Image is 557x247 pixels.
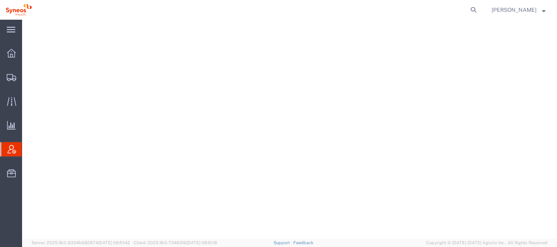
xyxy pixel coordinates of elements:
[492,6,537,14] span: Julie Ryan
[186,240,217,245] span: [DATE] 08:10:16
[491,5,546,15] button: [PERSON_NAME]
[32,240,130,245] span: Server: 2025.18.0-9334b682874
[274,240,293,245] a: Support
[134,240,217,245] span: Client: 2025.18.0-7346316
[22,20,557,239] iframe: FS Legacy Container
[293,240,313,245] a: Feedback
[426,240,548,246] span: Copyright © [DATE]-[DATE] Agistix Inc., All Rights Reserved
[6,4,32,16] img: logo
[98,240,130,245] span: [DATE] 09:51:42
